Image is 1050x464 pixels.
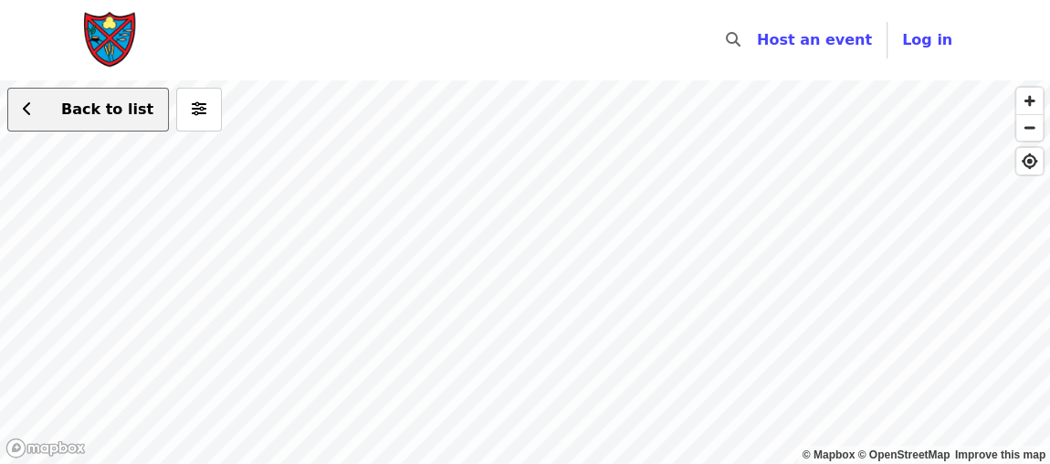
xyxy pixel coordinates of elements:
a: OpenStreetMap [857,448,950,461]
a: Mapbox [803,448,856,461]
button: Find My Location [1016,148,1043,174]
span: Back to list [61,100,153,118]
button: Log in [887,22,967,58]
i: chevron-left icon [23,100,32,118]
img: Society of St. Andrew - Home [83,11,138,69]
button: More filters (0 selected) [176,88,222,132]
button: Zoom In [1016,88,1043,114]
i: search icon [726,31,740,48]
input: Search [751,18,766,62]
i: sliders-h icon [192,100,206,118]
a: Map feedback [955,448,1045,461]
a: Mapbox logo [5,438,86,459]
button: Back to list [7,88,169,132]
a: Host an event [757,31,872,48]
span: Log in [902,31,952,48]
button: Zoom Out [1016,114,1043,141]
